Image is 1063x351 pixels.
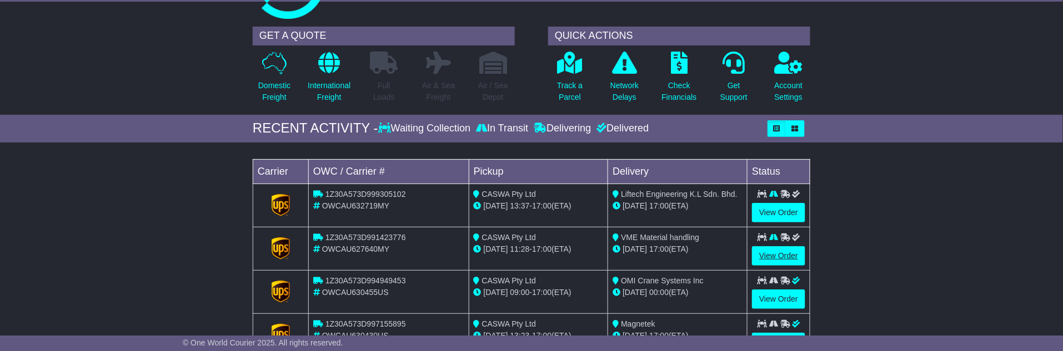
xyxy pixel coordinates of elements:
p: Account Settings [775,80,803,103]
span: [DATE] [484,201,508,210]
span: 17:00 [649,331,669,340]
div: - (ETA) [474,243,604,255]
a: Track aParcel [556,51,583,109]
span: CASWA Pty Ltd [482,276,536,285]
span: [DATE] [623,288,647,297]
span: 17:00 [532,288,551,297]
span: VME Material handling [621,233,699,242]
p: International Freight [308,80,350,103]
td: OWC / Carrier # [309,159,469,184]
div: (ETA) [613,330,743,342]
img: GetCarrierServiceLogo [272,324,290,346]
a: View Order [752,246,805,266]
a: AccountSettings [774,51,804,109]
span: [DATE] [623,201,647,210]
img: GetCarrierServiceLogo [272,194,290,216]
span: Magnetek [621,319,655,328]
span: 17:00 [649,201,669,210]
span: 13:37 [510,201,530,210]
td: Status [748,159,810,184]
span: 17:00 [532,245,551,253]
span: 1Z30A573D994949453 [325,276,406,285]
span: 17:00 [532,331,551,340]
span: 1Z30A573D991423776 [325,233,406,242]
span: CASWA Pty Ltd [482,319,536,328]
a: DomesticFreight [258,51,291,109]
span: Liftech Engineering K.L Sdn. Bhd. [621,190,738,199]
a: InternationalFreight [307,51,351,109]
td: Delivery [608,159,748,184]
p: Track a Parcel [557,80,583,103]
span: © One World Courier 2025. All rights reserved. [183,338,343,347]
div: Delivering [531,123,594,135]
span: 13:23 [510,331,530,340]
p: Get Support [720,80,748,103]
p: Full Loads [370,80,398,103]
div: RECENT ACTIVITY - [253,120,378,136]
div: QUICK ACTIONS [548,27,810,45]
span: 00:00 [649,288,669,297]
a: NetworkDelays [610,51,639,109]
div: - (ETA) [474,287,604,298]
div: - (ETA) [474,330,604,342]
a: CheckFinancials [661,51,698,109]
span: 17:00 [649,245,669,253]
span: [DATE] [484,331,508,340]
div: Delivered [594,123,649,135]
div: GET A QUOTE [253,27,515,45]
a: View Order [752,203,805,222]
span: OWCAU630455US [322,288,389,297]
p: Air / Sea Depot [478,80,508,103]
span: OWCAU627640MY [322,245,389,253]
img: GetCarrierServiceLogo [272,237,290,260]
div: (ETA) [613,200,743,212]
td: Pickup [469,159,608,184]
span: [DATE] [623,245,647,253]
span: CASWA Pty Ltd [482,233,536,242]
td: Carrier [253,159,309,184]
span: OMI Crane Systems Inc [621,276,704,285]
span: OWCAU632719MY [322,201,389,210]
div: Waiting Collection [378,123,473,135]
div: In Transit [473,123,531,135]
p: Check Financials [662,80,697,103]
span: OWCAU630430US [322,331,389,340]
span: 11:28 [510,245,530,253]
p: Network Delays [610,80,639,103]
span: [DATE] [484,245,508,253]
span: 1Z30A573D999305102 [325,190,406,199]
img: GetCarrierServiceLogo [272,281,290,303]
span: 1Z30A573D997155895 [325,319,406,328]
p: Domestic Freight [258,80,290,103]
span: CASWA Pty Ltd [482,190,536,199]
a: GetSupport [720,51,748,109]
a: View Order [752,289,805,309]
span: [DATE] [623,331,647,340]
div: - (ETA) [474,200,604,212]
div: (ETA) [613,243,743,255]
span: 09:00 [510,288,530,297]
span: 17:00 [532,201,551,210]
span: [DATE] [484,288,508,297]
div: (ETA) [613,287,743,298]
p: Air & Sea Freight [422,80,455,103]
